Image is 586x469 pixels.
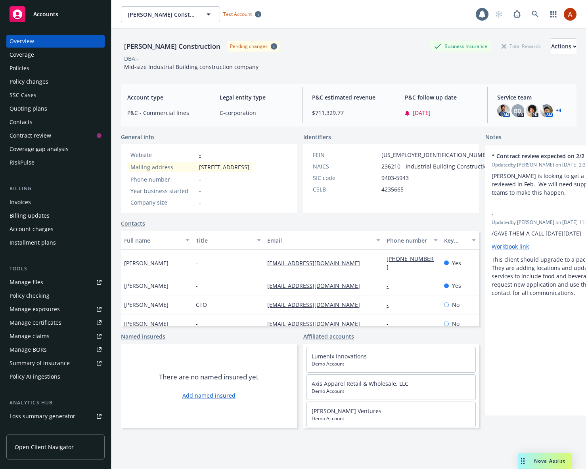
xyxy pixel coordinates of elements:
span: [PERSON_NAME] [124,301,169,309]
div: Policy AI ingestions [10,370,60,383]
span: Demo Account [312,415,471,422]
span: - [196,259,198,267]
span: Pending changes [227,41,280,51]
a: Contacts [6,116,105,128]
a: Switch app [546,6,561,22]
div: Manage files [10,276,43,289]
a: Manage claims [6,330,105,343]
div: Tools [6,265,105,273]
a: [EMAIL_ADDRESS][DOMAIN_NAME] [267,301,366,308]
a: - [387,282,395,289]
span: There are no named insured yet [159,372,259,382]
div: Billing updates [10,209,50,222]
span: BD [514,107,521,115]
a: Start snowing [491,6,507,22]
div: Quoting plans [10,102,47,115]
a: [PERSON_NAME] Ventures [312,407,381,415]
div: Business Insurance [430,41,491,51]
a: Billing updates [6,209,105,222]
span: 9403-5943 [381,174,409,182]
span: [PERSON_NAME] [124,281,169,290]
button: Phone number [383,231,440,250]
a: [EMAIL_ADDRESS][DOMAIN_NAME] [267,259,366,267]
span: Test Account [223,11,252,17]
span: Yes [452,281,461,290]
span: Nova Assist [534,458,565,464]
span: [US_EMPLOYER_IDENTIFICATION_NUMBER] [381,151,495,159]
a: Manage files [6,276,105,289]
button: Key contact [441,231,479,250]
div: Mailing address [130,163,196,171]
span: Demo Account [312,360,471,368]
span: Mid-size Industrial Building construction company [124,63,259,71]
a: Contract review [6,129,105,142]
span: Test Account [220,10,264,18]
a: Manage exposures [6,303,105,316]
a: [EMAIL_ADDRESS][DOMAIN_NAME] [267,320,366,327]
a: Named insureds [121,332,165,341]
div: Billing [6,185,105,193]
a: Policy checking [6,289,105,302]
div: NAICS [313,162,378,170]
span: - [196,320,198,328]
div: [PERSON_NAME] Construction [121,41,224,52]
span: Service team [497,93,570,101]
div: Loss summary generator [10,410,75,423]
a: Quoting plans [6,102,105,115]
a: Installment plans [6,236,105,249]
span: [PERSON_NAME] [124,259,169,267]
div: Phone number [387,236,429,245]
div: Email [267,236,372,245]
span: No [452,320,460,328]
div: Installment plans [10,236,56,249]
a: Manage certificates [6,316,105,329]
div: RiskPulse [10,156,34,169]
img: photo [540,104,553,117]
img: photo [564,8,576,21]
a: Loss summary generator [6,410,105,423]
a: Report a Bug [509,6,525,22]
div: Full name [124,236,181,245]
div: Policy checking [10,289,50,302]
div: Phone number [130,175,196,184]
span: P&C estimated revenue [312,93,385,101]
span: [STREET_ADDRESS] [199,163,249,171]
div: Overview [10,35,34,48]
span: [PERSON_NAME] Construction [128,10,196,19]
a: Policies [6,62,105,75]
a: SSC Cases [6,89,105,101]
div: Key contact [444,236,467,245]
img: photo [526,104,538,117]
a: Axis Apparel Retail & Wholesale, LLC [312,380,408,387]
a: [PHONE_NUMBER] [387,255,434,271]
a: [EMAIL_ADDRESS][DOMAIN_NAME] [267,282,366,289]
span: - [199,187,201,195]
div: Policies [10,62,29,75]
a: RiskPulse [6,156,105,169]
span: [PERSON_NAME] [124,320,169,328]
a: Lumenix Innovations [312,352,367,360]
a: Policy AI ingestions [6,370,105,383]
div: CSLB [313,185,378,193]
a: Invoices [6,196,105,209]
div: Manage certificates [10,316,61,329]
span: Identifiers [303,133,331,141]
a: - [387,320,395,327]
div: SSC Cases [10,89,36,101]
span: Demo Account [312,388,471,395]
div: Coverage gap analysis [10,143,69,155]
a: Policy changes [6,75,105,88]
div: Website [130,151,196,159]
a: Workbook link [492,243,529,250]
span: Notes [485,133,502,142]
button: Email [264,231,383,250]
div: Coverage [10,48,34,61]
div: Policy changes [10,75,48,88]
a: Contacts [121,219,145,228]
div: Contacts [10,116,33,128]
span: 236210 - Industrial Building Construction [381,162,491,170]
span: Account type [127,93,200,101]
span: Yes [452,259,461,267]
div: Title [196,236,253,245]
button: Title [193,231,264,250]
